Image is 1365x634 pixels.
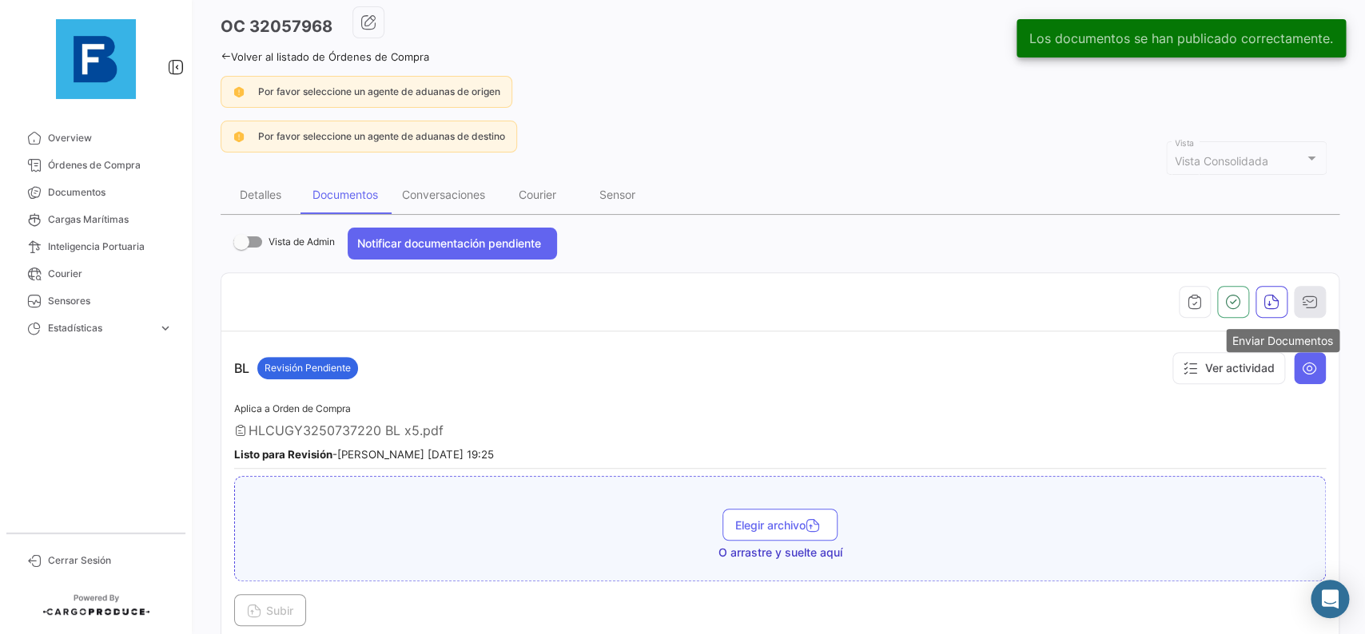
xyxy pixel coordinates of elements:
span: Estadísticas [48,321,152,335]
a: Sensores [13,287,179,315]
span: Sensores [48,294,173,308]
span: Overview [48,131,173,145]
span: Órdenes de Compra [48,158,173,172]
div: Abrir Intercom Messenger [1311,580,1349,618]
a: Inteligencia Portuaria [13,233,179,260]
span: Vista de Admin [269,232,335,252]
div: Courier [519,188,556,201]
div: Documentos [312,188,378,201]
span: Documentos [48,185,173,200]
span: HLCUGY3250737220 BL x5.pdf [249,422,444,438]
span: Aplica a Orden de Compra [234,402,351,414]
span: O arrastre y suelte aquí [718,545,842,561]
span: Elegir archivo [735,518,825,532]
span: Por favor seleccione un agente de aduanas de origen [258,85,500,97]
a: Overview [13,125,179,152]
small: - [PERSON_NAME] [DATE] 19:25 [234,448,494,461]
img: 12429640-9da8-4fa2-92c4-ea5716e443d2.jpg [56,19,136,99]
span: Cerrar Sesión [48,553,173,568]
span: Vista Consolidada [1175,154,1268,168]
div: Sensor [599,188,635,201]
button: Ver actividad [1172,352,1285,384]
button: Notificar documentación pendiente [348,228,557,260]
span: Cargas Marítimas [48,212,173,227]
a: Órdenes de Compra [13,152,179,179]
span: Courier [48,267,173,281]
span: Inteligencia Portuaria [48,240,173,254]
h3: OC 32057968 [221,15,332,38]
button: Elegir archivo [722,509,838,541]
span: Por favor seleccione un agente de aduanas de destino [258,130,505,142]
span: Los documentos se han publicado correctamente. [1029,30,1333,46]
div: Enviar Documentos [1226,329,1339,352]
a: Documentos [13,179,179,206]
a: Cargas Marítimas [13,206,179,233]
span: expand_more [158,321,173,335]
button: Subir [234,594,306,626]
a: Courier [13,260,179,287]
b: Listo para Revisión [234,448,332,461]
a: Volver al listado de Órdenes de Compra [221,50,429,63]
span: Revisión Pendiente [265,361,351,375]
div: Detalles [240,188,281,201]
span: Subir [247,604,293,617]
div: Conversaciones [402,188,485,201]
p: BL [234,357,358,379]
